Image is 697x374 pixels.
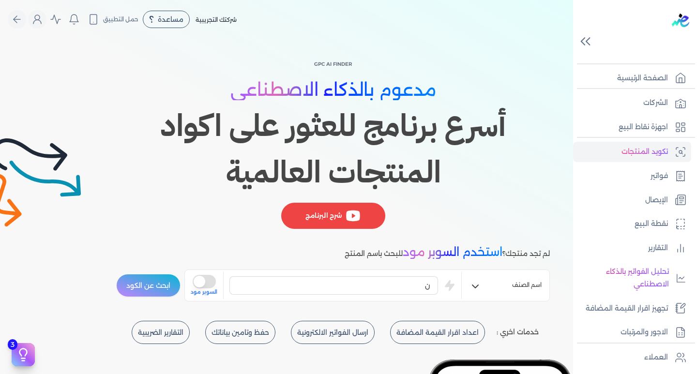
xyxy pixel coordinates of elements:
button: 3 [12,343,35,366]
a: الإيصال [573,190,691,210]
p: الشركات [643,97,668,109]
div: شرح البرنامج [281,203,385,229]
p: العملاء [644,351,668,364]
a: تكويد المنتجات [573,142,691,162]
p: نقطة البيع [635,218,668,230]
p: فواتير [651,170,668,182]
p: تحليل الفواتير بالذكاء الاصطناعي [578,266,669,290]
p: الإيصال [645,194,668,207]
span: اسم الصنف [512,281,542,292]
button: اسم الصنف [462,277,549,296]
input: ابحث باسم الصنف [229,276,438,295]
p: GPC AI Finder [116,58,550,71]
a: اجهزة نقاط البيع [573,117,691,137]
span: مدعوم بالذكاء الاصطناعي [230,79,436,100]
a: العملاء [573,347,691,368]
button: حمل التطبيق [85,11,141,28]
a: نقطة البيع [573,214,691,234]
span: مساعدة [158,16,183,23]
button: التقارير الضريبية [132,321,190,344]
p: الصفحة الرئيسية [617,72,668,85]
p: خدمات اخري : [497,326,539,339]
img: logo [672,14,689,27]
a: تجهيز اقرار القيمة المضافة [573,299,691,319]
span: شركتك التجريبية [196,16,237,23]
button: اعداد اقرار القيمة المضافة [390,321,485,344]
span: حمل التطبيق [103,15,138,24]
a: التقارير [573,238,691,258]
a: فواتير [573,166,691,186]
div: مساعدة [143,11,190,28]
p: التقارير [648,242,668,254]
p: لم تجد منتجك؟ للبحث باسم المنتج [345,246,550,260]
p: اجهزة نقاط البيع [619,121,668,134]
span: 3 [8,339,17,350]
h1: أسرع برنامج للعثور على اكواد المنتجات العالمية [116,103,550,195]
button: حفظ وتامين بياناتك [205,321,275,344]
a: الصفحة الرئيسية [573,68,691,89]
span: استخدم السوبر مود [403,245,502,259]
p: تجهيز اقرار القيمة المضافة [586,302,668,315]
button: ابحث عن الكود [116,274,181,297]
a: الشركات [573,93,691,113]
button: ارسال الفواتير الالكترونية [291,321,375,344]
p: الاجور والمرتبات [621,326,668,339]
span: السوبر مود [191,288,217,296]
p: تكويد المنتجات [621,146,668,158]
a: الاجور والمرتبات [573,322,691,343]
a: تحليل الفواتير بالذكاء الاصطناعي [573,262,691,294]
